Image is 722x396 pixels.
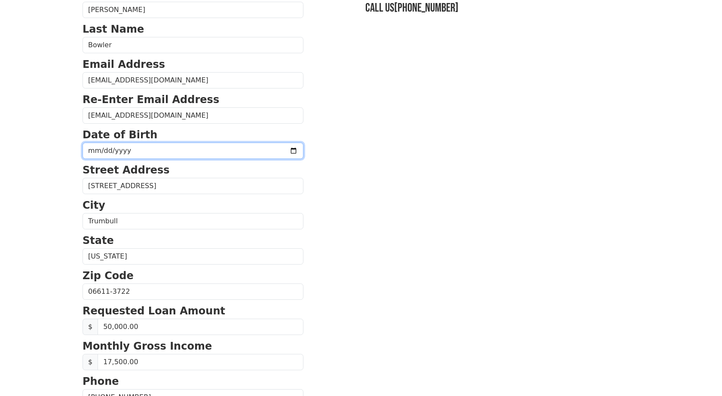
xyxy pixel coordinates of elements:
[83,338,303,354] p: Monthly Gross Income
[83,72,303,88] input: Email Address
[83,58,165,70] strong: Email Address
[83,2,303,18] input: First Name
[83,375,119,387] strong: Phone
[83,94,219,106] strong: Re-Enter Email Address
[83,305,225,317] strong: Requested Loan Amount
[83,319,98,335] span: $
[83,270,134,282] strong: Zip Code
[83,164,170,176] strong: Street Address
[83,199,105,211] strong: City
[83,107,303,124] input: Re-Enter Email Address
[83,235,114,247] strong: State
[83,283,303,300] input: Zip Code
[83,129,157,141] strong: Date of Birth
[83,213,303,229] input: City
[83,37,303,53] input: Last Name
[98,319,303,335] input: Requested Loan Amount
[83,354,98,370] span: $
[394,1,459,15] a: [PHONE_NUMBER]
[98,354,303,370] input: Monthly Gross Income
[365,1,639,15] h3: Call us
[83,178,303,194] input: Street Address
[83,23,144,35] strong: Last Name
